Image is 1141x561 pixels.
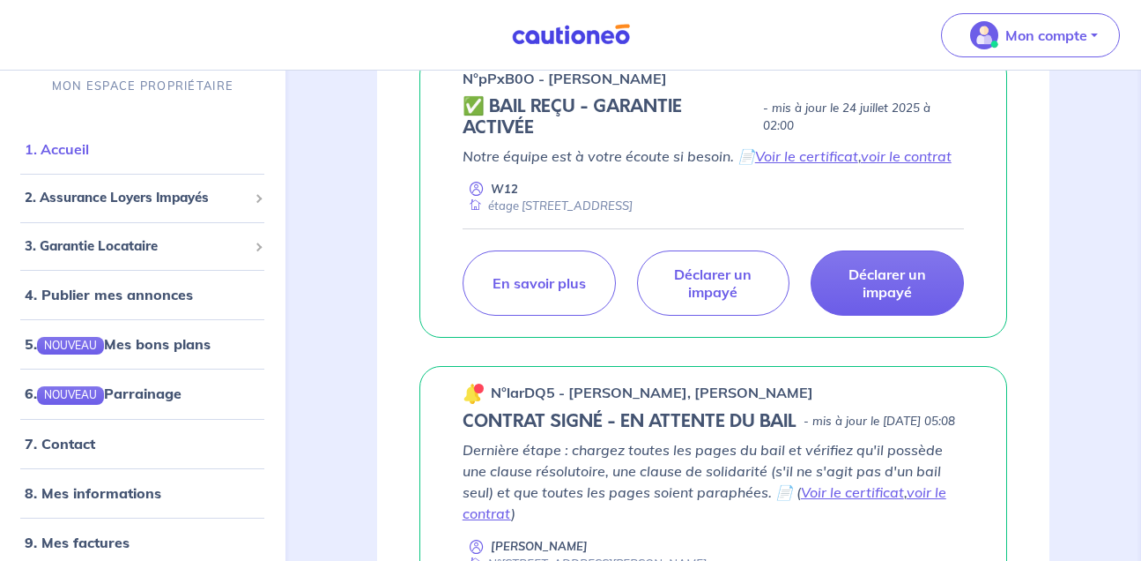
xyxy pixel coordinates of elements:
[811,251,964,316] a: Déclarer un impayé
[25,236,248,256] span: 3. Garantie Locataire
[755,147,858,165] a: Voir le certificat
[7,376,278,411] div: 6.NOUVEAUParrainage
[7,524,278,559] div: 9. Mes factures
[463,383,484,404] img: 🔔
[505,24,637,46] img: Cautioneo
[1005,25,1087,46] p: Mon compte
[7,326,278,362] div: 5.NOUVEAUMes bons plans
[7,475,278,510] div: 8. Mes informations
[7,277,278,312] div: 4. Publier mes annonces
[463,68,667,89] p: n°pPxB0O - [PERSON_NAME]
[637,251,790,316] a: Déclarer un impayé
[941,13,1120,57] button: illu_account_valid_menu.svgMon compte
[25,434,95,452] a: 7. Contact
[463,439,964,524] p: Dernière étape : chargez toutes les pages du bail et vérifiez qu'il possède une clause résolutoir...
[25,188,248,208] span: 2. Assurance Loyers Impayés
[25,140,89,158] a: 1. Accueil
[7,425,278,460] div: 7. Contact
[804,413,955,430] p: - mis à jour le [DATE] 05:08
[25,335,211,353] a: 5.NOUVEAUMes bons plans
[763,100,964,135] p: - mis à jour le 24 juillet 2025 à 02:00
[833,266,942,301] p: Déclarer un impayé
[7,181,278,215] div: 2. Assurance Loyers Impayés
[659,266,768,301] p: Déclarer un impayé
[463,96,964,138] div: state: CONTRACT-VALIDATED, Context: NEW,MAYBE-CERTIFICATE,ALONE,RENTER-DOCUMENTS,NOT-ELIGIBLE
[463,411,964,432] div: state: CONTRACT-SIGNED, Context: NEW,MAYBE-CERTIFICATE,RELATIONSHIP,RENTER-DOCUMENTS
[463,411,796,432] h5: CONTRAT SIGNÉ - EN ATTENTE DU BAIL
[463,96,756,138] h5: ✅ BAIL REÇU - GARANTIE ACTIVÉE
[493,274,586,292] p: En savoir plus
[491,181,518,198] p: W12
[7,131,278,167] div: 1. Accueil
[463,146,964,167] p: Notre équipe est à votre écoute si besoin. 📄 ,
[25,286,193,303] a: 4. Publier mes annonces
[52,78,233,94] p: MON ESPACE PROPRIÉTAIRE
[25,385,182,402] a: 6.NOUVEAUParrainage
[463,251,616,316] a: En savoir plus
[970,21,998,49] img: illu_account_valid_menu.svg
[463,198,633,214] div: étage [STREET_ADDRESS]
[491,538,588,555] p: [PERSON_NAME]
[25,533,130,550] a: 9. Mes factures
[861,147,952,165] a: voir le contrat
[801,483,904,501] a: Voir le certificat
[491,382,813,403] p: n°larDQ5 - [PERSON_NAME], [PERSON_NAME]
[7,228,278,263] div: 3. Garantie Locataire
[25,483,161,501] a: 8. Mes informations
